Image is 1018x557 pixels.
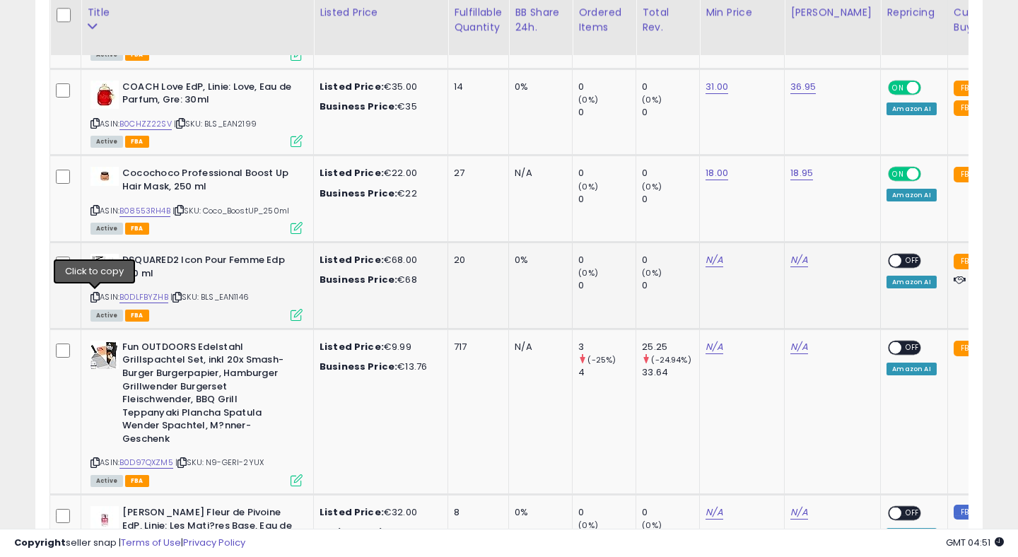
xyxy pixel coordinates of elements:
div: 0 [578,279,636,292]
div: €35.00 [320,81,437,93]
span: All listings currently available for purchase on Amazon [90,136,123,148]
a: 18.00 [706,166,728,180]
small: FBA [954,81,980,96]
div: 0 [642,279,699,292]
div: €32.00 [320,506,437,519]
div: 0% [515,81,561,93]
b: Listed Price: [320,253,384,266]
div: 0 [642,106,699,119]
div: 0 [578,167,636,180]
small: (0%) [642,181,662,192]
div: 33.64 [642,366,699,379]
a: B0DLFBYZHB [119,291,168,303]
div: ASIN: [90,254,303,319]
small: FBA [954,254,980,269]
span: FBA [125,475,149,487]
div: Amazon AI [887,102,936,115]
a: N/A [706,340,722,354]
strong: Copyright [14,536,66,549]
a: N/A [790,505,807,520]
b: Listed Price: [320,340,384,353]
div: seller snap | | [14,537,245,550]
span: FBA [125,223,149,235]
a: N/A [790,253,807,267]
b: Listed Price: [320,80,384,93]
div: Title [87,5,308,20]
span: 2025-09-18 04:51 GMT [946,536,1004,549]
div: 0% [515,506,561,519]
small: (0%) [642,94,662,105]
div: 0 [578,506,636,519]
b: Business Price: [320,273,397,286]
div: Min Price [706,5,778,20]
a: B08553RH4B [119,205,170,217]
a: B0D97QXZM5 [119,457,173,469]
div: 0 [642,81,699,93]
small: FBA [954,341,980,356]
a: N/A [790,340,807,354]
small: FBA [954,100,980,116]
div: Amazon AI [887,363,936,375]
div: €68.00 [320,254,437,266]
div: ASIN: [90,167,303,233]
div: Repricing [887,5,941,20]
b: Listed Price: [320,166,384,180]
span: | SKU: BLS_EAN1146 [170,291,249,303]
img: 31TGEAsZC2L._SL40_.jpg [90,506,119,534]
a: Terms of Use [121,536,181,549]
div: BB Share 24h. [515,5,566,35]
a: 31.00 [706,80,728,94]
img: 41n+MtQJPgL._SL40_.jpg [90,341,119,369]
a: 18.95 [790,166,813,180]
b: Fun OUTDOORS Edelstahl Grillspachtel Set, inkl 20x Smash-Burger Burgerpapier, Hamburger Grillwend... [122,341,294,450]
span: | SKU: N9-GERI-2YUX [175,457,264,468]
div: Amazon AI [887,189,936,201]
span: OFF [901,341,924,353]
a: 36.95 [790,80,816,94]
b: Business Price: [320,360,397,373]
span: ON [889,81,907,93]
div: N/A [515,167,561,180]
small: (-24.94%) [651,354,691,365]
small: (0%) [642,267,662,278]
small: FBM [954,505,981,520]
span: OFF [919,81,942,93]
span: OFF [901,255,924,267]
b: Cocochoco Professional Boost Up Hair Mask, 250 ml [122,167,294,197]
div: [PERSON_NAME] [790,5,874,20]
div: €68 [320,274,437,286]
div: N/A [515,341,561,353]
div: 0 [578,254,636,266]
div: €22 [320,187,437,200]
div: 0% [515,254,561,266]
small: (0%) [578,94,598,105]
b: DSQUARED2 Icon Pour Femme Edp 100 ml [122,254,294,283]
span: FBA [125,310,149,322]
div: Fulfillable Quantity [454,5,503,35]
span: OFF [901,508,924,520]
div: 8 [454,506,498,519]
div: €22.00 [320,167,437,180]
b: COACH Love EdP, Linie: Love, Eau de Parfum, Gre: 30ml [122,81,294,110]
div: 4 [578,366,636,379]
span: All listings currently available for purchase on Amazon [90,475,123,487]
div: 27 [454,167,498,180]
span: All listings currently available for purchase on Amazon [90,223,123,235]
div: 717 [454,341,498,353]
div: €35 [320,100,437,113]
div: 0 [642,506,699,519]
span: OFF [919,168,942,180]
b: Business Price: [320,187,397,200]
small: (-25%) [587,354,616,365]
b: Business Price: [320,100,397,113]
div: 0 [642,193,699,206]
div: 0 [642,167,699,180]
div: Amazon AI [887,276,936,288]
a: B0CHZZ22SV [119,118,172,130]
small: FBA [954,167,980,182]
div: Total Rev. [642,5,694,35]
div: 3 [578,341,636,353]
span: FBA [125,136,149,148]
div: 14 [454,81,498,93]
a: N/A [706,253,722,267]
